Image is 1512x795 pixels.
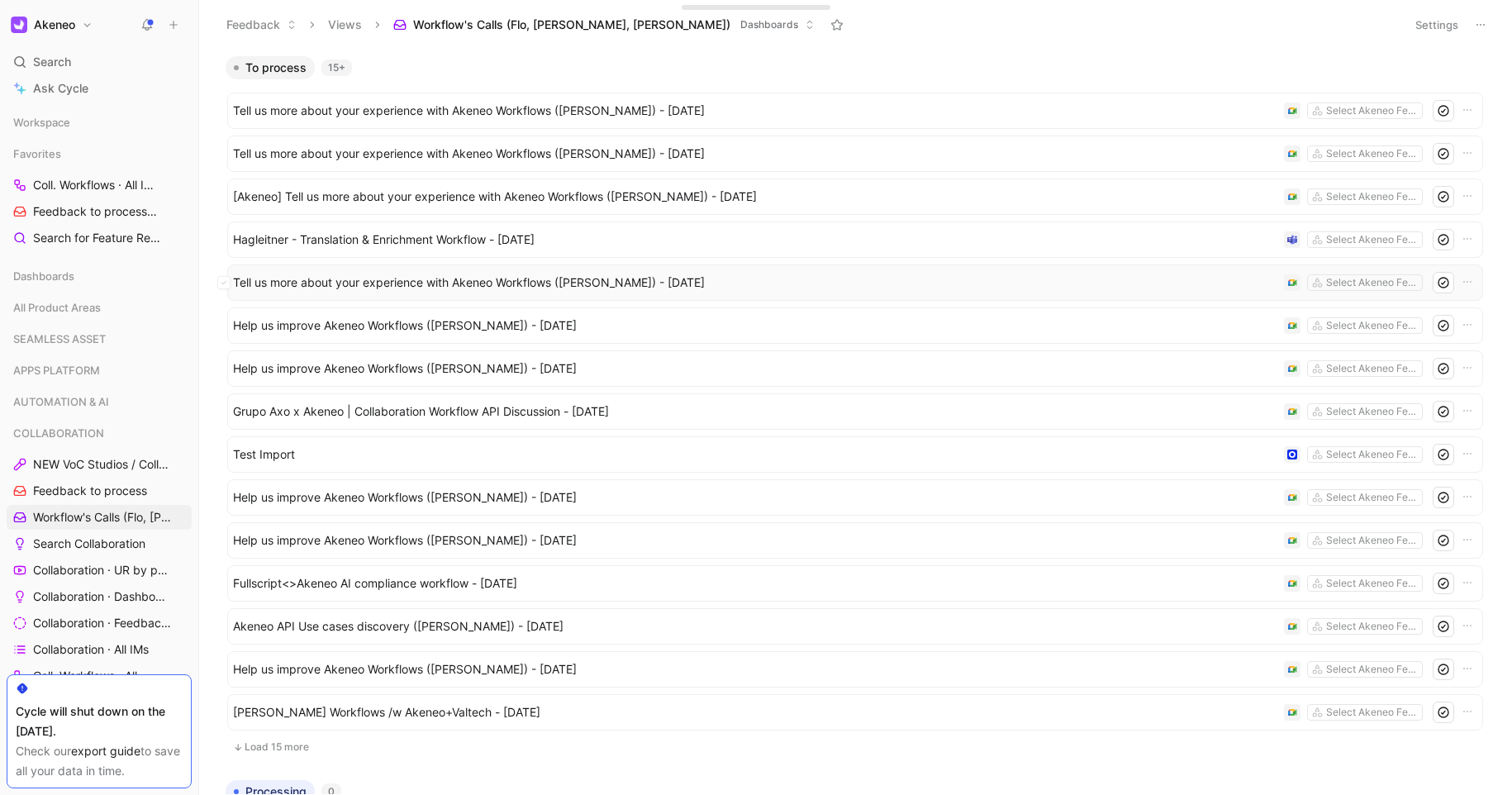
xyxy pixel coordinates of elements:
span: Search [33,52,71,72]
div: Select Akeneo Features [1326,188,1419,205]
span: Test Import [233,445,1277,464]
a: Help us improve Akeneo Workflows ([PERSON_NAME]) - [DATE]Select Akeneo Features [227,522,1483,559]
span: Help us improve Akeneo Workflows ([PERSON_NAME]) - [DATE] [233,316,1277,336]
div: Select Akeneo Features [1326,360,1419,377]
div: Select Akeneo Features [1326,102,1419,119]
span: Akeneo API Use cases discovery ([PERSON_NAME]) - [DATE] [233,616,1277,636]
span: Dashboards [740,17,798,33]
a: Hagleitner - Translation & Enrichment Workflow - [DATE]Select Akeneo Features [227,221,1483,258]
a: Help us improve Akeneo Workflows ([PERSON_NAME]) - [DATE]Select Akeneo Features [227,479,1483,516]
div: Select Akeneo Features [1326,575,1419,592]
span: Feedback to process [33,483,147,499]
a: [Akeneo] Tell us more about your experience with Akeneo Workflows ([PERSON_NAME]) - [DATE]Select ... [227,179,1483,215]
div: All Product Areas [7,295,192,325]
button: AkeneoAkeneo [7,13,97,36]
a: [PERSON_NAME] Workflows /w Akeneo+Valtech - [DATE]Select Akeneo Features [227,694,1483,731]
span: Tell us more about your experience with Akeneo Workflows ([PERSON_NAME]) - [DATE] [233,144,1277,164]
span: [PERSON_NAME] Workflows /w Akeneo+Valtech - [DATE] [233,702,1277,722]
div: Select Akeneo Features [1326,403,1419,420]
span: Help us improve Akeneo Workflows ([PERSON_NAME]) - [DATE] [233,488,1277,507]
span: Collaboration · Dashboard [33,588,169,605]
span: Ask Cycle [33,79,88,98]
span: Tell us more about your experience with Akeneo Workflows ([PERSON_NAME]) - [DATE] [233,273,1277,293]
button: Views [321,12,369,37]
a: Feedback to processCOLLABORATION [7,199,192,224]
span: AUTOMATION & AI [13,393,109,410]
a: NEW VoC Studios / Collaboration [7,452,192,477]
a: Test ImportSelect Akeneo Features [227,436,1483,473]
span: Coll. Workflows · All IMs [33,177,164,194]
span: Help us improve Akeneo Workflows ([PERSON_NAME]) - [DATE] [233,359,1277,378]
div: Favorites [7,141,192,166]
a: Feedback to process [7,478,192,503]
a: export guide [71,744,140,758]
div: Select Akeneo Features [1326,661,1419,678]
span: Feedback to process [33,203,162,221]
div: Select Akeneo Features [1326,231,1419,248]
div: Select Akeneo Features [1326,145,1419,162]
span: COLLABORATION [13,425,104,441]
span: Fullscript<>Akeneo AI compliance workflow - [DATE] [233,574,1277,593]
span: SEAMLESS ASSET [13,331,106,347]
div: Check our to save all your data in time. [16,741,183,781]
a: Collaboration · UR by project [7,558,192,583]
a: Tell us more about your experience with Akeneo Workflows ([PERSON_NAME]) - [DATE]Select Akeneo Fe... [227,93,1483,129]
span: Collaboration · UR by project [33,562,170,578]
span: Coll. Workflows · All IMs [33,668,151,684]
button: Load 15 more [227,737,1483,757]
div: Dashboards [7,264,192,288]
span: Collaboration · All IMs [33,641,149,658]
span: Search Collaboration [33,536,145,552]
a: Tell us more about your experience with Akeneo Workflows ([PERSON_NAME]) - [DATE]Select Akeneo Fe... [227,264,1483,301]
div: SEAMLESS ASSET [7,326,192,351]
div: COLLABORATIONNEW VoC Studios / CollaborationFeedback to processWorkflow's Calls (Flo, [PERSON_NAM... [7,421,192,715]
span: Grupo Axo x Akeneo | Collaboration Workflow API Discussion - [DATE] [233,402,1277,421]
span: Collaboration · Feedback by source [33,615,173,631]
h1: Akeneo [34,17,75,32]
button: Workflow's Calls (Flo, [PERSON_NAME], [PERSON_NAME])Dashboards [386,12,822,37]
div: AUTOMATION & AI [7,389,192,419]
img: Akeneo [11,17,27,33]
a: Collaboration · All IMs [7,637,192,662]
button: Settings [1408,13,1466,36]
a: Collaboration · Dashboard [7,584,192,609]
div: Cycle will shut down on the [DATE]. [16,702,183,741]
span: NEW VoC Studios / Collaboration [33,456,172,473]
div: Dashboards [7,264,192,293]
div: Select Akeneo Features [1326,704,1419,721]
div: Select Akeneo Features [1326,618,1419,635]
a: Akeneo API Use cases discovery ([PERSON_NAME]) - [DATE]Select Akeneo Features [227,608,1483,645]
span: Help us improve Akeneo Workflows ([PERSON_NAME]) - [DATE] [233,531,1277,550]
span: Tell us more about your experience with Akeneo Workflows ([PERSON_NAME]) - [DATE] [233,101,1277,121]
a: Collaboration · Feedback by source [7,611,192,636]
div: 15+ [321,60,352,76]
span: Dashboards [13,268,74,284]
span: Help us improve Akeneo Workflows ([PERSON_NAME]) - [DATE] [233,659,1277,679]
a: Fullscript<>Akeneo AI compliance workflow - [DATE]Select Akeneo Features [227,565,1483,602]
div: Search [7,50,192,74]
div: Select Akeneo Features [1326,274,1419,291]
a: Coll. Workflows · All IMs [7,173,192,198]
span: Search for Feature Requests [33,230,163,247]
div: SEAMLESS ASSET [7,326,192,356]
span: Workspace [13,114,70,131]
div: Select Akeneo Features [1326,317,1419,334]
div: AUTOMATION & AI [7,389,192,414]
div: APPS PLATFORM [7,358,192,388]
div: COLLABORATION [7,421,192,445]
div: Select Akeneo Features [1326,532,1419,549]
button: To process [226,56,315,79]
span: APPS PLATFORM [13,362,100,378]
div: Select Akeneo Features [1326,446,1419,463]
a: Help us improve Akeneo Workflows ([PERSON_NAME]) - [DATE]Select Akeneo Features [227,350,1483,387]
span: Workflow's Calls (Flo, [PERSON_NAME], [PERSON_NAME]) [413,17,730,33]
button: Feedback [219,12,304,37]
div: Workspace [7,110,192,135]
span: Hagleitner - Translation & Enrichment Workflow - [DATE] [233,230,1277,250]
span: [Akeneo] Tell us more about your experience with Akeneo Workflows ([PERSON_NAME]) - [DATE] [233,187,1277,207]
div: APPS PLATFORM [7,358,192,383]
a: Grupo Axo x Akeneo | Collaboration Workflow API Discussion - [DATE]Select Akeneo Features [227,393,1483,430]
div: Select Akeneo Features [1326,489,1419,506]
div: To process15+Load 15 more [219,56,1491,767]
span: All Product Areas [13,299,101,316]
